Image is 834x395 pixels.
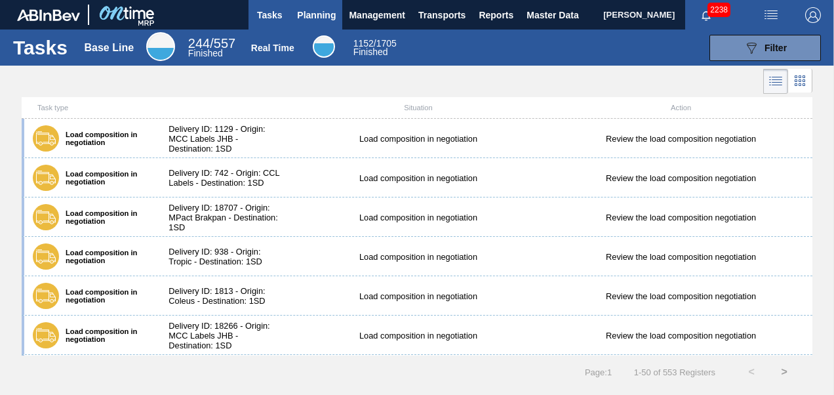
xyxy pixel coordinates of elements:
[353,47,388,57] span: Finished
[788,69,812,94] div: Card Vision
[255,7,284,23] span: Tasks
[764,43,787,53] span: Filter
[287,134,550,144] div: Load composition in negotiation
[155,321,287,350] div: Delivery ID: 18266 - Origin: MCC Labels JHB - Destination: 1SD
[313,35,335,58] div: Real Time
[287,173,550,183] div: Load composition in negotiation
[763,69,788,94] div: List Vision
[549,331,812,341] div: Review the load composition negotiation
[549,173,812,183] div: Review the load composition negotiation
[526,7,578,23] span: Master Data
[353,38,374,49] span: 1152
[549,134,812,144] div: Review the load composition negotiation
[24,104,155,112] div: Task type
[188,36,235,51] span: / 557
[631,367,715,377] span: 1 - 50 of 553 Registers
[188,38,235,58] div: Base Line
[59,209,147,225] label: Load composition in negotiation
[585,367,612,377] span: Page : 1
[13,40,68,55] h1: Tasks
[685,6,727,24] button: Notifications
[549,104,812,112] div: Action
[59,131,147,146] label: Load composition in negotiation
[353,39,397,56] div: Real Time
[188,36,210,51] span: 244
[805,7,821,23] img: Logout
[418,7,466,23] span: Transports
[17,9,80,21] img: TNhmsLtSVTkK8tSr43FrP2fwEKptu5GPRR3wAAAABJRU5ErkJggg==
[768,356,801,388] button: >
[709,35,821,61] button: Filter
[707,3,730,17] span: 2238
[85,42,134,54] div: Base Line
[549,291,812,301] div: Review the load composition negotiation
[155,124,287,154] div: Delivery ID: 1129 - Origin: MCC Labels JHB - Destination: 1SD
[349,7,405,23] span: Management
[479,7,513,23] span: Reports
[146,32,175,61] div: Base Line
[155,168,287,188] div: Delivery ID: 742 - Origin: CCL Labels - Destination: 1SD
[59,170,147,186] label: Load composition in negotiation
[735,356,768,388] button: <
[188,48,223,58] span: Finished
[155,286,287,306] div: Delivery ID: 1813 - Origin: Coleus - Destination: 1SD
[251,43,294,53] div: Real Time
[353,38,397,49] span: / 1705
[549,252,812,262] div: Review the load composition negotiation
[549,213,812,222] div: Review the load composition negotiation
[763,7,779,23] img: userActions
[155,203,287,232] div: Delivery ID: 18707 - Origin: MPact Brakpan - Destination: 1SD
[59,249,147,264] label: Load composition in negotiation
[287,291,550,301] div: Load composition in negotiation
[297,7,336,23] span: Planning
[155,247,287,266] div: Delivery ID: 938 - Origin: Tropic - Destination: 1SD
[59,327,147,343] label: Load composition in negotiation
[59,288,147,304] label: Load composition in negotiation
[287,104,550,112] div: Situation
[287,331,550,341] div: Load composition in negotiation
[287,252,550,262] div: Load composition in negotiation
[287,213,550,222] div: Load composition in negotiation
